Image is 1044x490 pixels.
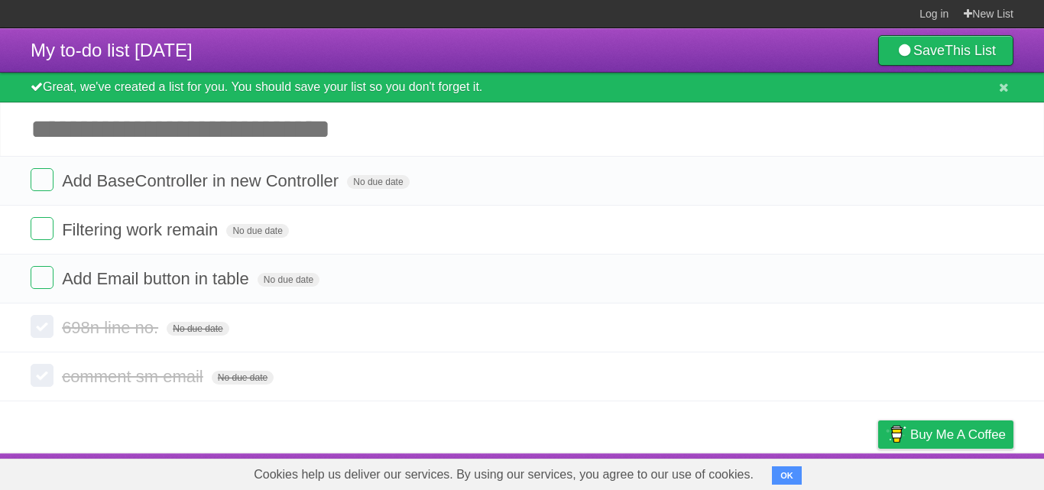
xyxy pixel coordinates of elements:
[31,40,193,60] span: My to-do list [DATE]
[62,367,207,386] span: comment sm email
[772,466,802,485] button: OK
[725,457,787,486] a: Developers
[347,175,409,189] span: No due date
[212,371,274,385] span: No due date
[167,322,229,336] span: No due date
[31,315,53,338] label: Done
[31,168,53,191] label: Done
[62,318,162,337] span: 698n line no.
[675,457,707,486] a: About
[31,217,53,240] label: Done
[258,273,319,287] span: No due date
[31,266,53,289] label: Done
[878,35,1013,66] a: SaveThis List
[226,224,288,238] span: No due date
[945,43,996,58] b: This List
[62,220,222,239] span: Filtering work remain
[917,457,1013,486] a: Suggest a feature
[62,269,253,288] span: Add Email button in table
[31,364,53,387] label: Done
[858,457,898,486] a: Privacy
[878,420,1013,449] a: Buy me a coffee
[806,457,840,486] a: Terms
[238,459,769,490] span: Cookies help us deliver our services. By using our services, you agree to our use of cookies.
[910,421,1006,448] span: Buy me a coffee
[62,171,342,190] span: Add BaseController in new Controller
[886,421,906,447] img: Buy me a coffee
